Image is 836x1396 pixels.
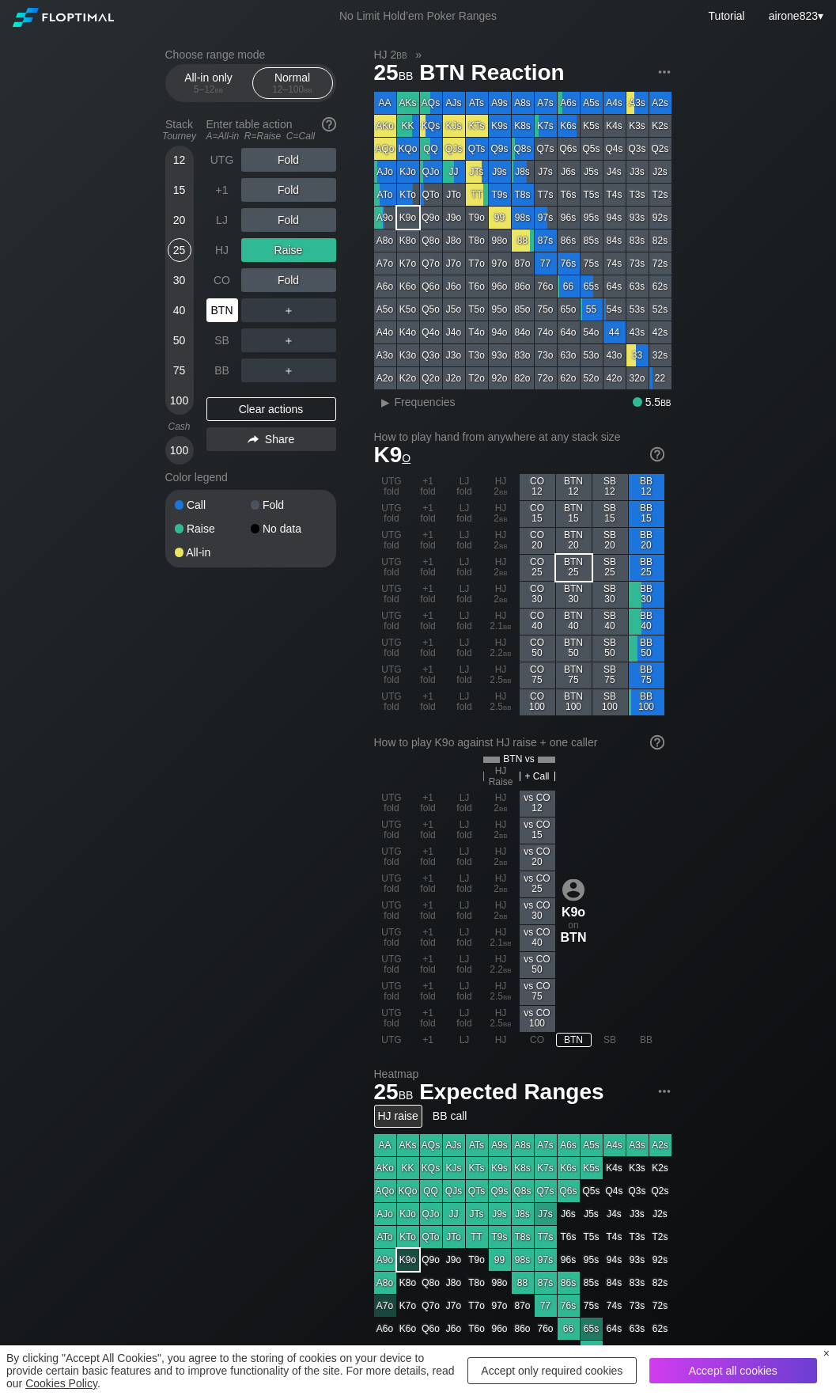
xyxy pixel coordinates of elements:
[395,396,456,408] span: Frequencies
[396,48,407,61] span: bb
[489,275,511,298] div: 96o
[629,474,664,500] div: BB 12
[168,178,191,202] div: 15
[603,298,626,321] div: 54s
[556,474,592,500] div: BTN 12
[397,161,419,183] div: KJo
[374,501,410,527] div: UTG fold
[402,448,410,465] span: o
[397,298,419,321] div: K5o
[626,275,649,298] div: 63s
[581,161,603,183] div: J5s
[374,555,410,581] div: UTG fold
[175,499,251,510] div: Call
[535,184,557,206] div: T7s
[466,367,488,389] div: T2o
[256,68,329,98] div: Normal
[603,344,626,366] div: 43o
[251,523,327,534] div: No data
[562,878,584,901] img: icon-avatar.b40e07d9.svg
[581,207,603,229] div: 95s
[168,268,191,292] div: 30
[420,252,442,275] div: Q7o
[397,367,419,389] div: K2o
[489,161,511,183] div: J9s
[558,275,580,298] div: 66
[520,609,555,635] div: CO 40
[489,367,511,389] div: 92o
[483,582,519,608] div: HJ 2
[581,92,603,114] div: A5s
[206,358,238,382] div: BB
[320,116,338,133] img: help.32db89a4.svg
[520,474,555,500] div: CO 12
[499,594,508,605] span: bb
[374,344,396,366] div: A3o
[535,161,557,183] div: J7s
[769,9,818,22] span: airone823
[172,68,245,98] div: All-in only
[558,298,580,321] div: 65o
[649,184,671,206] div: T2s
[656,1083,673,1100] img: ellipsis.fd386fe8.svg
[466,161,488,183] div: JTs
[206,112,336,148] div: Enter table action
[581,230,603,252] div: 85s
[649,115,671,137] div: K2s
[512,115,534,137] div: K8s
[168,148,191,172] div: 12
[626,92,649,114] div: A3s
[374,298,396,321] div: A5o
[649,275,671,298] div: 62s
[466,115,488,137] div: KTs
[535,115,557,137] div: K7s
[558,184,580,206] div: T6s
[397,321,419,343] div: K4o
[420,321,442,343] div: Q4o
[159,421,200,432] div: Cash
[489,344,511,366] div: 93o
[581,298,603,321] div: 55
[420,138,442,160] div: QQ
[397,252,419,275] div: K7o
[649,207,671,229] div: 92s
[397,230,419,252] div: K8o
[420,344,442,366] div: Q3o
[556,555,592,581] div: BTN 25
[603,230,626,252] div: 84s
[466,275,488,298] div: T6o
[466,298,488,321] div: T5o
[660,396,671,408] span: bb
[535,298,557,321] div: 75o
[483,501,519,527] div: HJ 2
[556,609,592,635] div: BTN 40
[489,252,511,275] div: 97o
[512,275,534,298] div: 86o
[374,582,410,608] div: UTG fold
[592,528,628,554] div: SB 20
[447,582,482,608] div: LJ fold
[206,397,336,421] div: Clear actions
[168,358,191,382] div: 75
[420,275,442,298] div: Q6o
[206,298,238,322] div: BTN
[649,138,671,160] div: Q2s
[410,555,446,581] div: +1 fold
[483,474,519,500] div: HJ 2
[407,48,430,61] span: »
[399,66,414,83] span: bb
[466,184,488,206] div: TT
[374,635,410,662] div: UTG fold
[466,138,488,160] div: QTs
[374,138,396,160] div: AQo
[241,358,336,382] div: ＋
[374,115,396,137] div: AKo
[626,161,649,183] div: J3s
[626,344,649,366] div: 33
[410,528,446,554] div: +1 fold
[649,367,671,389] div: 22
[443,184,465,206] div: JTo
[376,393,396,412] div: ▸
[558,367,580,389] div: 62o
[499,513,508,524] span: bb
